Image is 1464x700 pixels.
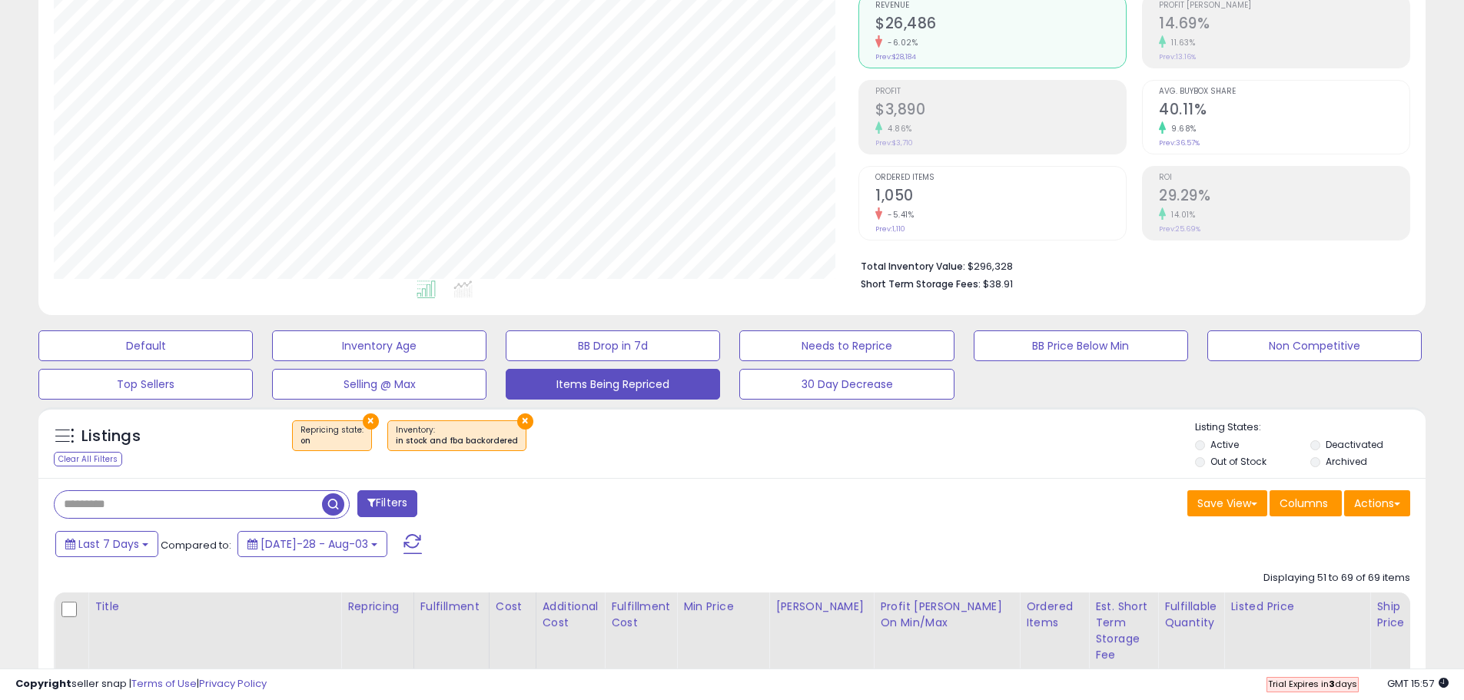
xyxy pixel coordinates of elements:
div: Cost [496,599,529,615]
button: Inventory Age [272,330,486,361]
small: 9.68% [1166,123,1197,134]
button: [DATE]-28 - Aug-03 [237,531,387,557]
span: Trial Expires in days [1268,678,1357,690]
button: Non Competitive [1207,330,1422,361]
a: Terms of Use [131,676,197,691]
button: Filters [357,490,417,517]
small: 14.01% [1166,209,1195,221]
div: Title [95,599,334,615]
button: × [363,413,379,430]
div: Displaying 51 to 69 of 69 items [1263,571,1410,586]
button: Selling @ Max [272,369,486,400]
strong: Copyright [15,676,71,691]
button: Default [38,330,253,361]
h2: $26,486 [875,15,1126,35]
span: $38.91 [983,277,1013,291]
div: Listed Price [1230,599,1363,615]
div: Est. Short Term Storage Fee [1095,599,1151,663]
span: Repricing state : [300,424,364,447]
small: Prev: 36.57% [1159,138,1200,148]
div: Fulfillment Cost [611,599,670,631]
h5: Listings [81,426,141,447]
div: Fulfillable Quantity [1164,599,1217,631]
div: Fulfillment [420,599,483,615]
div: Ordered Items [1026,599,1082,631]
h2: 14.69% [1159,15,1409,35]
a: Privacy Policy [199,676,267,691]
div: Profit [PERSON_NAME] on Min/Max [880,599,1013,631]
label: Active [1210,438,1239,451]
div: in stock and fba backordered [396,436,518,446]
span: Columns [1280,496,1328,511]
span: Ordered Items [875,174,1126,182]
button: Save View [1187,490,1267,516]
small: Prev: 1,110 [875,224,905,234]
button: BB Drop in 7d [506,330,720,361]
div: Additional Cost [543,599,599,631]
label: Out of Stock [1210,455,1266,468]
div: Repricing [347,599,407,615]
button: Top Sellers [38,369,253,400]
span: 2025-08-11 15:57 GMT [1387,676,1449,691]
span: Profit [875,88,1126,96]
h2: 29.29% [1159,187,1409,207]
div: seller snap | | [15,677,267,692]
p: Listing States: [1195,420,1426,435]
button: Last 7 Days [55,531,158,557]
small: 4.86% [882,123,912,134]
small: Prev: 25.69% [1159,224,1200,234]
b: Total Inventory Value: [861,260,965,273]
button: 30 Day Decrease [739,369,954,400]
button: BB Price Below Min [974,330,1188,361]
small: -5.41% [882,209,914,221]
b: 3 [1329,678,1335,690]
small: Prev: $3,710 [875,138,913,148]
h2: $3,890 [875,101,1126,121]
h2: 1,050 [875,187,1126,207]
label: Archived [1326,455,1367,468]
li: $296,328 [861,256,1399,274]
span: Avg. Buybox Share [1159,88,1409,96]
small: -6.02% [882,37,918,48]
b: Short Term Storage Fees: [861,277,981,290]
div: [PERSON_NAME] [775,599,867,615]
h2: 40.11% [1159,101,1409,121]
div: Ship Price [1376,599,1407,631]
small: 11.63% [1166,37,1195,48]
small: Prev: 13.16% [1159,52,1196,61]
span: Compared to: [161,538,231,552]
span: Inventory : [396,424,518,447]
label: Deactivated [1326,438,1383,451]
button: Columns [1270,490,1342,516]
div: Min Price [683,599,762,615]
th: The percentage added to the cost of goods (COGS) that forms the calculator for Min & Max prices. [874,592,1020,669]
button: Needs to Reprice [739,330,954,361]
span: Last 7 Days [78,536,139,552]
div: Clear All Filters [54,452,122,466]
span: Profit [PERSON_NAME] [1159,2,1409,10]
div: on [300,436,364,446]
span: [DATE]-28 - Aug-03 [261,536,368,552]
button: Items Being Repriced [506,369,720,400]
button: × [517,413,533,430]
span: ROI [1159,174,1409,182]
button: Actions [1344,490,1410,516]
span: Revenue [875,2,1126,10]
small: Prev: $28,184 [875,52,916,61]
